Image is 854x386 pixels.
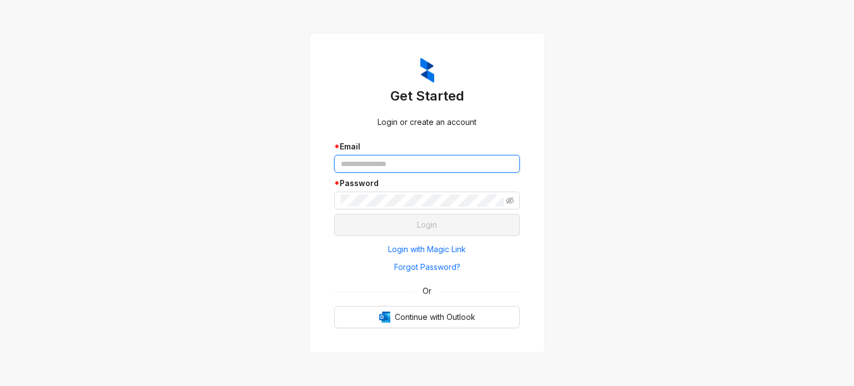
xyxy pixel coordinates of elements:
[334,306,520,328] button: OutlookContinue with Outlook
[334,116,520,128] div: Login or create an account
[334,141,520,153] div: Email
[334,87,520,105] h3: Get Started
[334,258,520,276] button: Forgot Password?
[415,285,439,297] span: Or
[334,214,520,236] button: Login
[395,311,475,323] span: Continue with Outlook
[394,261,460,273] span: Forgot Password?
[506,197,514,204] span: eye-invisible
[388,243,466,255] span: Login with Magic Link
[334,177,520,189] div: Password
[420,58,434,83] img: ZumaIcon
[379,312,390,323] img: Outlook
[334,240,520,258] button: Login with Magic Link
